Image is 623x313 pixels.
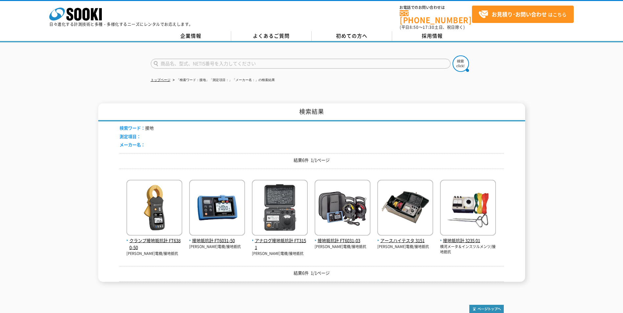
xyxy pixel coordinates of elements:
[126,251,182,257] p: [PERSON_NAME]電機/接地抵抗
[120,157,504,164] p: 結果6件 1/1ページ
[252,230,308,251] a: アナログ接地抵抗計 FT3151
[377,244,433,250] p: [PERSON_NAME]電機/接地抵抗
[151,59,451,69] input: 商品名、型式、NETIS番号を入力してください
[453,55,469,72] img: btn_search.png
[400,6,472,10] span: お電話でのお問い合わせは
[400,10,472,24] a: [PHONE_NUMBER]
[440,230,496,244] a: 接地抵抗計 3235 01
[377,237,433,244] span: アースハイテスタ 3151
[392,31,473,41] a: 採用情報
[440,180,496,237] img: 3235 01
[377,180,433,237] img: 3151
[120,270,504,277] p: 結果6件 1/1ページ
[98,103,525,121] h1: 検索結果
[151,31,231,41] a: 企業情報
[252,251,308,257] p: [PERSON_NAME]電機/接地抵抗
[400,24,465,30] span: (平日 ～ 土日、祝日除く)
[492,10,547,18] strong: お見積り･お問い合わせ
[315,244,370,250] p: [PERSON_NAME]電機/接地抵抗
[126,237,182,251] span: クランプ接地抵抗計 FT6380-50
[440,237,496,244] span: 接地抵抗計 3235 01
[336,32,367,39] span: 初めての方へ
[252,237,308,251] span: アナログ接地抵抗計 FT3151
[315,230,370,244] a: 接地抵抗計 FT6031-03
[189,180,245,237] img: FT6031-50
[120,125,145,131] span: 検索ワード：
[440,244,496,255] p: 横河メータ＆インスツルメンツ/接地抵抗
[171,77,275,84] li: 「検索ワード：接地」「測定項目：」「メーカー名：」の検索結果
[423,24,434,30] span: 17:30
[189,237,245,244] span: 接地抵抗計 FT6031-50
[315,180,370,237] img: FT6031-03
[49,22,193,26] p: 日々進化する計測技術と多種・多様化するニーズにレンタルでお応えします。
[126,180,182,237] img: FT6380-50
[315,237,370,244] span: 接地抵抗計 FT6031-03
[120,125,154,132] li: 接地
[410,24,419,30] span: 8:50
[478,10,567,19] span: はこちら
[312,31,392,41] a: 初めての方へ
[151,78,170,82] a: トップページ
[377,230,433,244] a: アースハイテスタ 3151
[189,230,245,244] a: 接地抵抗計 FT6031-50
[252,180,308,237] img: FT3151
[120,141,145,148] span: メーカー名：
[126,230,182,251] a: クランプ接地抵抗計 FT6380-50
[231,31,312,41] a: よくあるご質問
[189,244,245,250] p: [PERSON_NAME]電機/接地抵抗
[120,133,141,139] span: 測定項目：
[472,6,574,23] a: お見積り･お問い合わせはこちら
